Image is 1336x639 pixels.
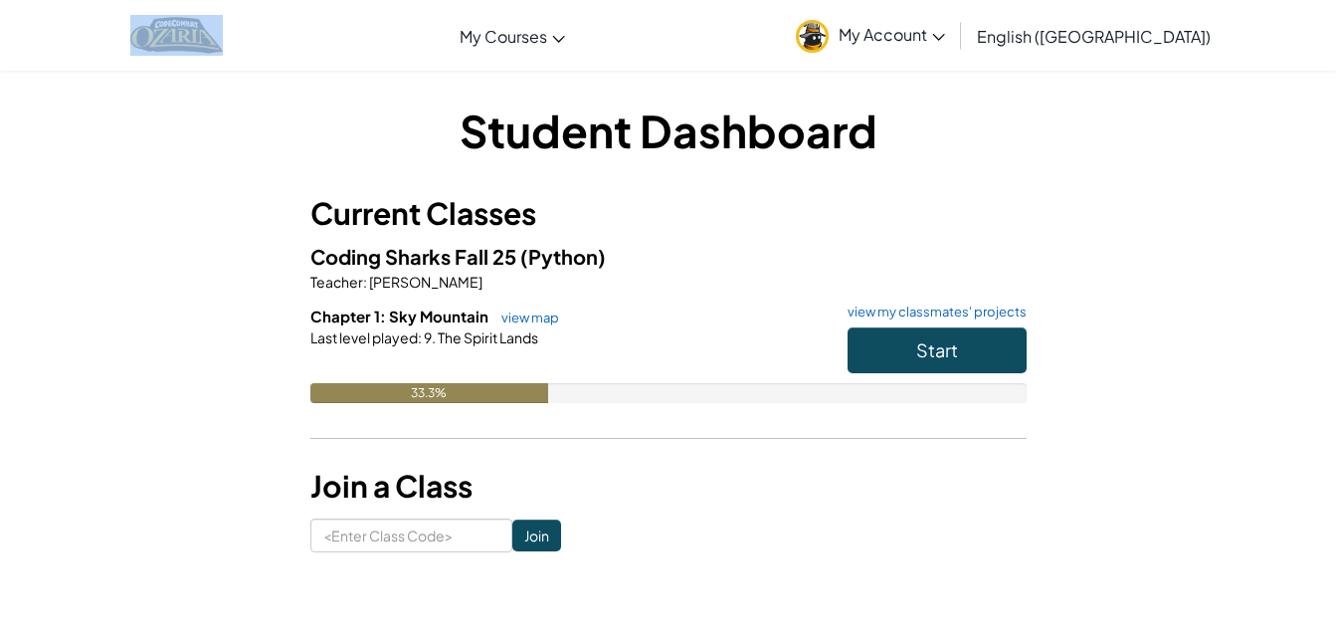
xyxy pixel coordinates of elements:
[520,244,606,269] span: (Python)
[310,464,1027,509] h3: Join a Class
[130,15,223,56] a: Ozaria by CodeCombat logo
[460,26,547,47] span: My Courses
[310,307,491,325] span: Chapter 1: Sky Mountain
[796,20,829,53] img: avatar
[786,4,955,67] a: My Account
[977,26,1211,47] span: English ([GEOGRAPHIC_DATA])
[310,100,1027,161] h1: Student Dashboard
[916,338,958,361] span: Start
[512,520,561,551] input: Join
[838,306,1027,319] a: view my classmates' projects
[418,328,422,346] span: :
[491,310,559,325] a: view map
[310,191,1027,236] h3: Current Classes
[363,273,367,291] span: :
[367,273,482,291] span: [PERSON_NAME]
[848,327,1027,373] button: Start
[310,383,549,403] div: 33.3%
[436,328,538,346] span: The Spirit Lands
[422,328,436,346] span: 9.
[967,9,1221,63] a: English ([GEOGRAPHIC_DATA])
[310,273,363,291] span: Teacher
[310,244,520,269] span: Coding Sharks Fall 25
[450,9,575,63] a: My Courses
[839,24,945,45] span: My Account
[310,519,512,552] input: <Enter Class Code>
[310,328,418,346] span: Last level played
[130,15,223,56] img: Home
